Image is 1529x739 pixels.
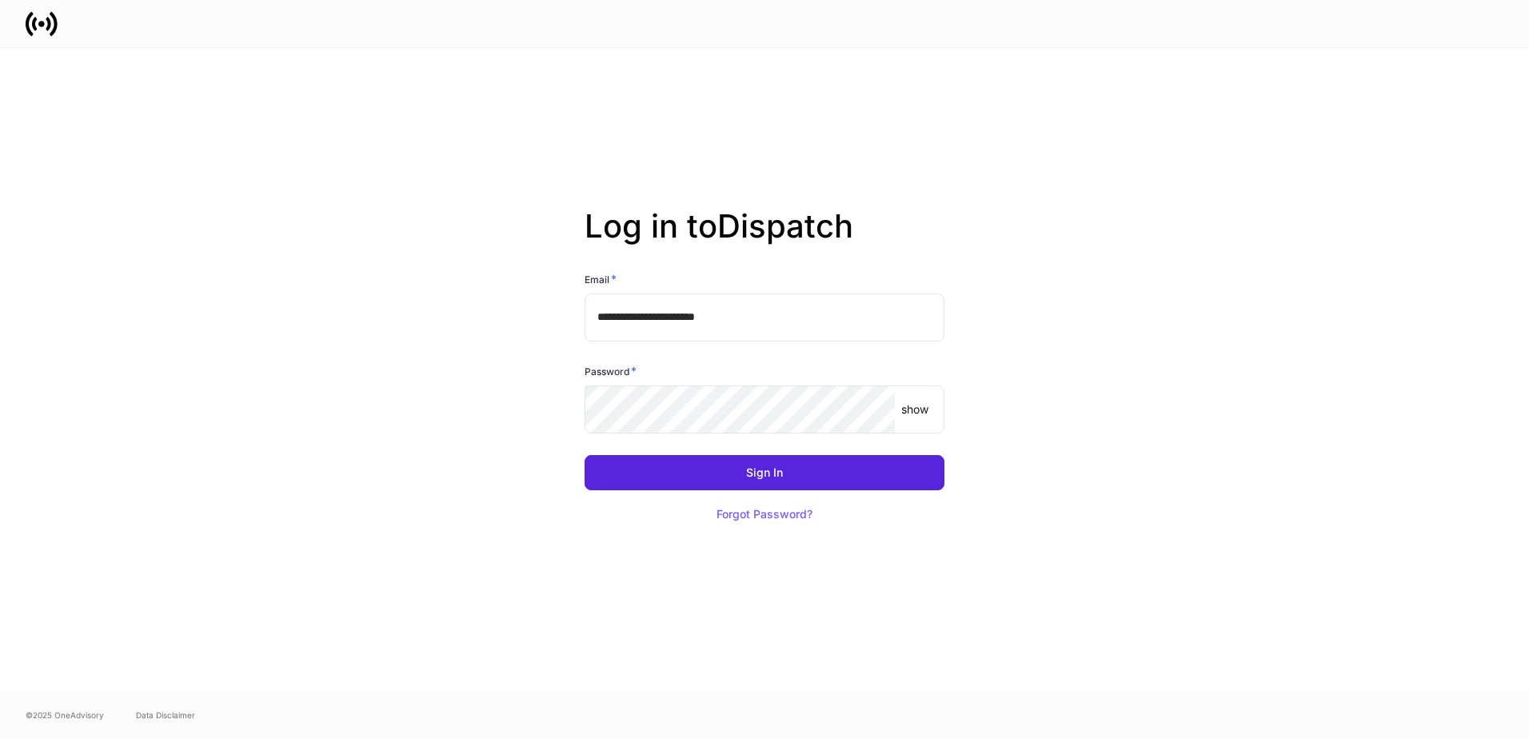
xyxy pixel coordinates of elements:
a: Data Disclaimer [136,709,195,721]
p: show [901,401,928,417]
h2: Log in to Dispatch [585,207,944,271]
button: Forgot Password? [697,497,832,532]
h6: Password [585,363,637,379]
div: Forgot Password? [717,509,812,520]
h6: Email [585,271,617,287]
div: Sign In [746,467,783,478]
span: © 2025 OneAdvisory [26,709,104,721]
button: Sign In [585,455,944,490]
